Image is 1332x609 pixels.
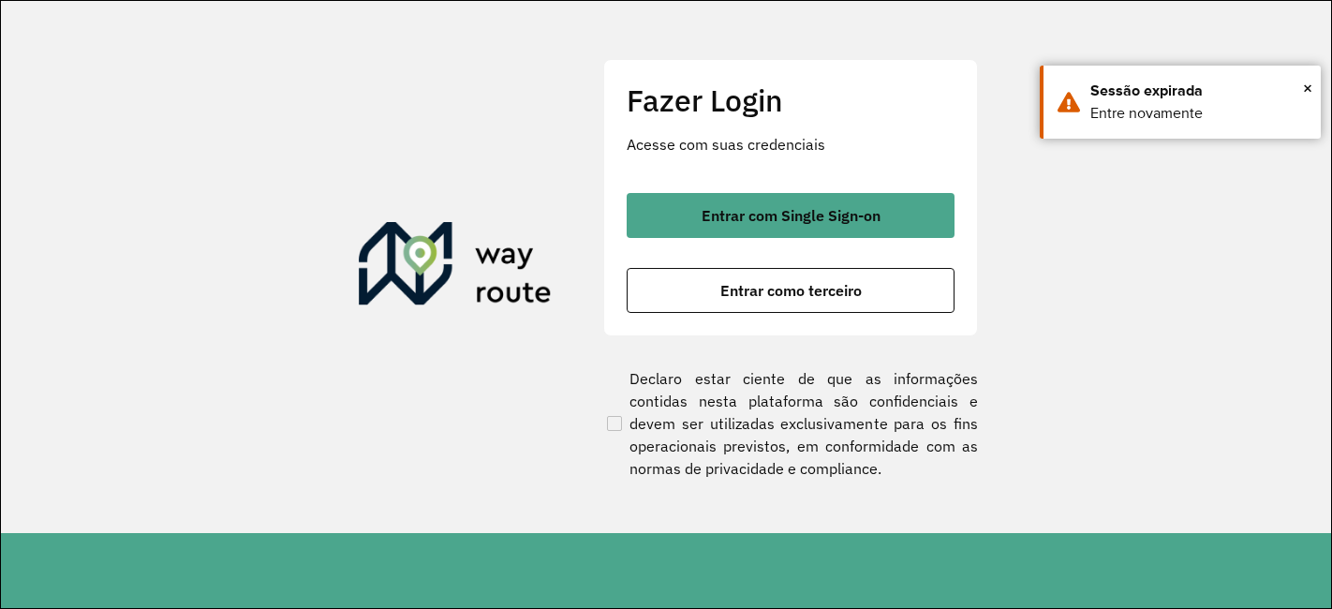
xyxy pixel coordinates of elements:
[603,367,978,480] label: Declaro estar ciente de que as informações contidas nesta plataforma são confidenciais e devem se...
[627,268,955,313] button: button
[359,222,552,312] img: Roteirizador AmbevTech
[627,133,955,156] p: Acesse com suas credenciais
[1090,102,1307,125] div: Entre novamente
[720,283,862,298] span: Entrar como terceiro
[627,193,955,238] button: button
[627,82,955,118] h2: Fazer Login
[702,208,881,223] span: Entrar com Single Sign-on
[1303,74,1312,102] span: ×
[1090,80,1307,102] div: Sessão expirada
[1303,74,1312,102] button: Close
